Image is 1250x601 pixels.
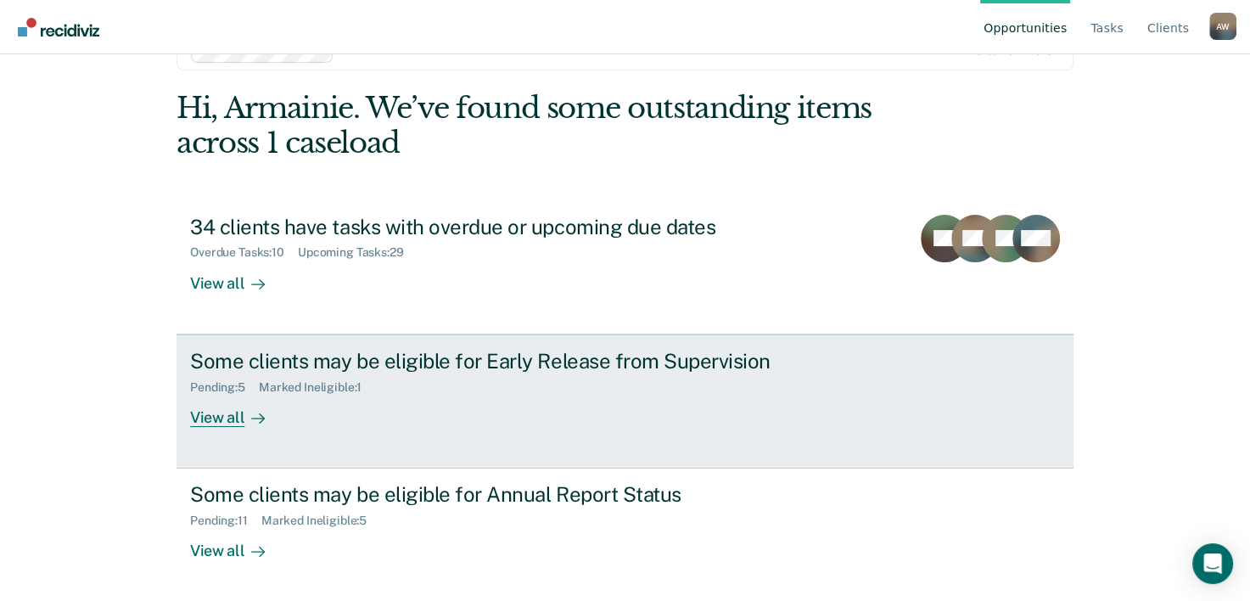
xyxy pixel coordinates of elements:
[259,380,375,395] div: Marked Ineligible : 1
[190,380,259,395] div: Pending : 5
[190,349,786,374] div: Some clients may be eligible for Early Release from Supervision
[177,91,894,160] div: Hi, Armainie. We’ve found some outstanding items across 1 caseload
[190,215,786,239] div: 34 clients have tasks with overdue or upcoming due dates
[298,245,418,260] div: Upcoming Tasks : 29
[190,482,786,507] div: Some clients may be eligible for Annual Report Status
[18,18,99,37] img: Recidiviz
[261,514,380,528] div: Marked Ineligible : 5
[1192,543,1233,584] div: Open Intercom Messenger
[190,514,261,528] div: Pending : 11
[1209,13,1236,40] div: A W
[1209,13,1236,40] button: Profile dropdown button
[190,528,285,561] div: View all
[190,394,285,427] div: View all
[190,245,298,260] div: Overdue Tasks : 10
[190,260,285,293] div: View all
[177,334,1073,469] a: Some clients may be eligible for Early Release from SupervisionPending:5Marked Ineligible:1View all
[177,201,1073,334] a: 34 clients have tasks with overdue or upcoming due datesOverdue Tasks:10Upcoming Tasks:29View all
